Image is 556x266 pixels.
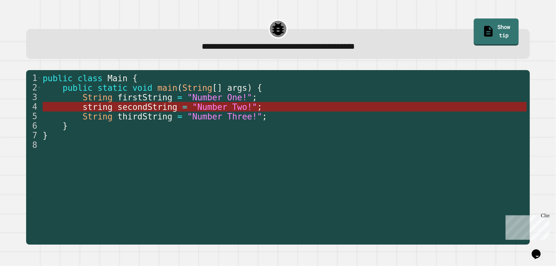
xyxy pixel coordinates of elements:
[118,102,177,112] span: secondString
[118,112,172,121] span: thirdString
[38,73,41,83] span: Toggle code folding, rows 1 through 7
[83,112,113,121] span: String
[187,93,252,102] span: "Number One!"
[26,92,41,102] div: 3
[187,112,262,121] span: "Number Three!"
[98,83,128,93] span: static
[177,93,183,102] span: =
[192,102,257,112] span: "Number Two!"
[133,83,153,93] span: void
[43,74,73,83] span: public
[83,102,113,112] span: string
[26,73,41,83] div: 1
[26,83,41,92] div: 2
[474,18,519,45] a: Show tip
[83,93,113,102] span: String
[183,102,188,112] span: =
[63,83,93,93] span: public
[118,93,172,102] span: firstString
[529,241,550,260] iframe: chat widget
[3,3,44,40] div: Chat with us now!Close
[26,131,41,140] div: 7
[38,83,41,92] span: Toggle code folding, rows 2 through 6
[227,83,248,93] span: args
[108,74,128,83] span: Main
[26,111,41,121] div: 5
[26,140,41,150] div: 8
[157,83,177,93] span: main
[26,102,41,111] div: 4
[26,121,41,131] div: 6
[177,112,183,121] span: =
[78,74,103,83] span: class
[503,213,550,240] iframe: chat widget
[183,83,213,93] span: String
